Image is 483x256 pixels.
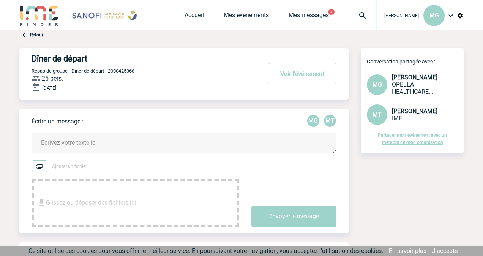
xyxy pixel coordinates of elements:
[392,81,433,95] span: OPELLA HEALTHCARE GROUP SAS
[373,111,382,118] span: MT
[42,75,63,82] span: 25 pers.
[185,11,204,22] a: Accueil
[37,198,46,207] img: file_download.svg
[392,115,402,122] span: IME
[392,74,437,81] span: [PERSON_NAME]
[432,247,458,254] a: J'accepte
[28,247,383,254] span: Ce site utilise des cookies pour vous offrir le meilleur service. En poursuivant votre navigation...
[367,58,464,65] p: Conversation partagée avec :
[30,32,43,38] a: Retour
[307,115,319,127] p: MG
[389,247,426,254] a: En savoir plus
[307,115,319,127] div: Mathilde GRILLET
[378,133,447,145] a: Partager mon événement avec un membre de mon organisation
[32,68,134,74] span: Repas de groupe - Dîner de départ - 2000425368
[373,81,382,88] span: MG
[32,54,238,63] h4: Dîner de départ
[324,115,336,127] p: MT
[392,107,437,115] span: [PERSON_NAME]
[328,9,335,15] button: 4
[268,63,336,84] button: Voir l'événement
[224,11,269,22] a: Mes événements
[289,11,329,22] a: Mes messages
[429,12,439,19] span: MG
[324,115,336,127] div: Maëva THEVENIN
[19,5,59,26] img: IME-Finder
[251,206,336,227] button: Envoyer le message
[32,118,84,125] p: Écrire un message :
[46,184,136,222] span: Glissez ou déposer des fichiers ici
[52,164,87,169] span: Ajouter un fichier
[384,13,419,18] span: [PERSON_NAME]
[42,85,56,91] span: [DATE]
